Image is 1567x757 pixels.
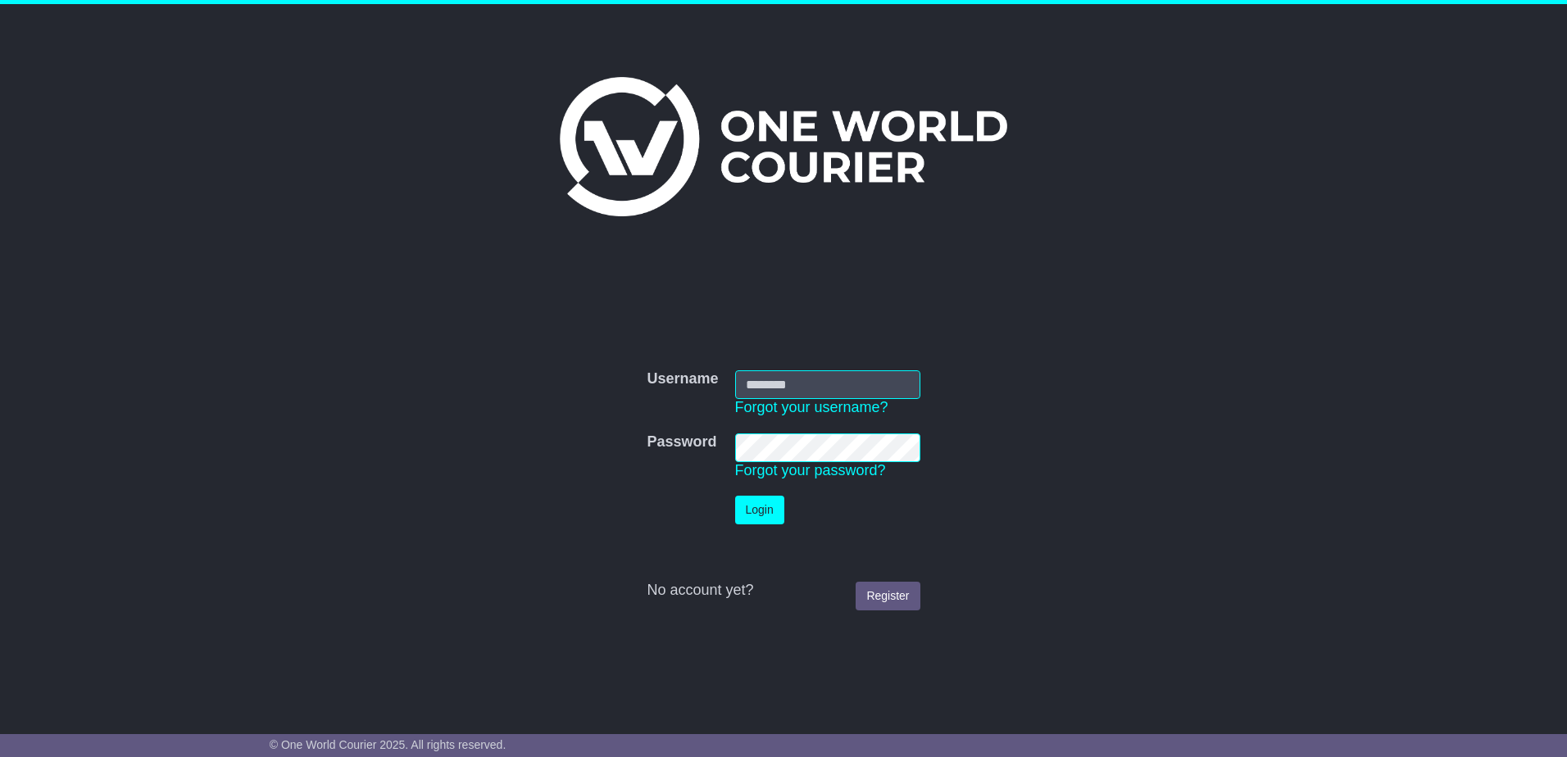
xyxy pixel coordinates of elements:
label: Password [647,433,716,451]
a: Forgot your username? [735,399,888,415]
div: No account yet? [647,582,920,600]
button: Login [735,496,784,524]
span: © One World Courier 2025. All rights reserved. [270,738,506,751]
label: Username [647,370,718,388]
a: Register [856,582,920,610]
img: One World [560,77,1007,216]
a: Forgot your password? [735,462,886,478]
